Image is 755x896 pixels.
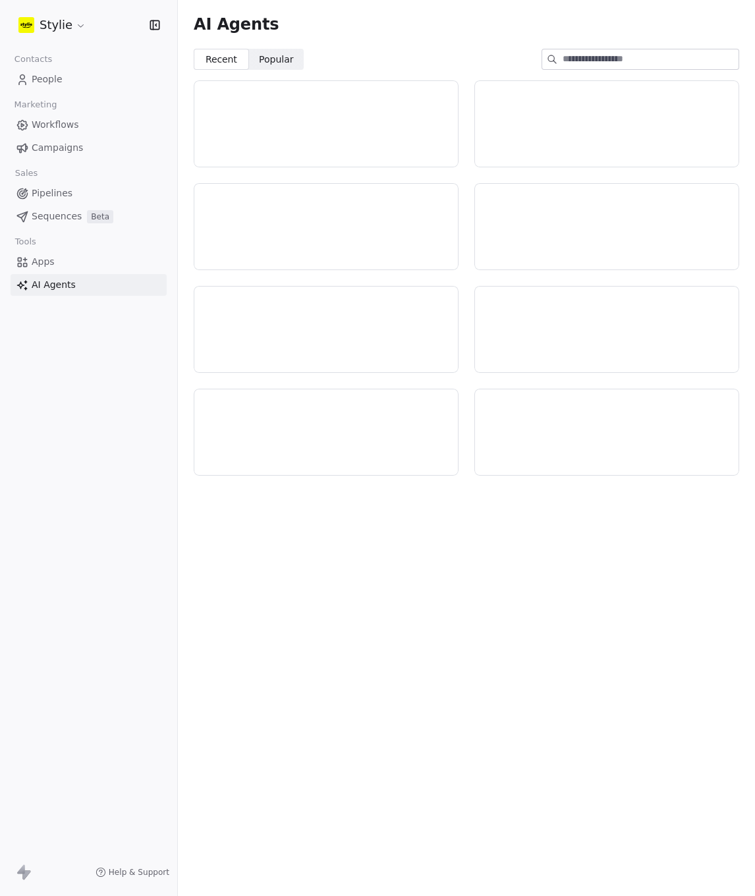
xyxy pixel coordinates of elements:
a: Help & Support [96,867,169,878]
button: Stylie [16,14,89,36]
a: Pipelines [11,182,167,204]
iframe: Intercom live chat [710,851,742,883]
img: stylie-square-yellow.svg [18,17,34,33]
span: People [32,72,63,86]
a: SequencesBeta [11,206,167,227]
span: Help & Support [109,867,169,878]
span: Workflows [32,118,79,132]
a: Workflows [11,114,167,136]
span: Pipelines [32,186,72,200]
span: Campaigns [32,141,83,155]
span: Beta [87,210,113,223]
span: Popular [259,53,294,67]
span: Apps [32,255,55,269]
a: AI Agents [11,274,167,296]
span: Contacts [9,49,58,69]
span: Marketing [9,95,63,115]
span: Sales [9,163,43,183]
a: Apps [11,251,167,273]
span: Tools [9,232,42,252]
span: AI Agents [194,14,279,34]
a: Campaigns [11,137,167,159]
span: Stylie [40,16,72,34]
span: AI Agents [32,278,76,292]
span: Sequences [32,210,82,223]
a: People [11,69,167,90]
